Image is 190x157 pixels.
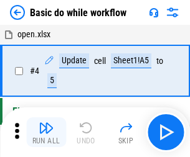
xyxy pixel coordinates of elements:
span: # 4 [30,66,39,76]
img: Support [149,7,159,17]
div: Skip [118,137,134,145]
button: Skip [106,117,146,147]
button: Run All [26,117,66,147]
div: Update [59,53,89,68]
div: Run All [32,137,60,145]
div: Basic do while workflow [30,7,126,19]
div: Sheet1!A5 [111,53,151,68]
img: Settings menu [165,5,180,20]
img: Main button [156,122,176,142]
img: Back [10,5,25,20]
div: to [156,56,163,66]
span: open.xlsx [17,29,50,39]
img: Run All [39,120,54,135]
div: 5 [47,73,57,88]
img: Skip [118,120,133,135]
div: cell [94,56,106,66]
